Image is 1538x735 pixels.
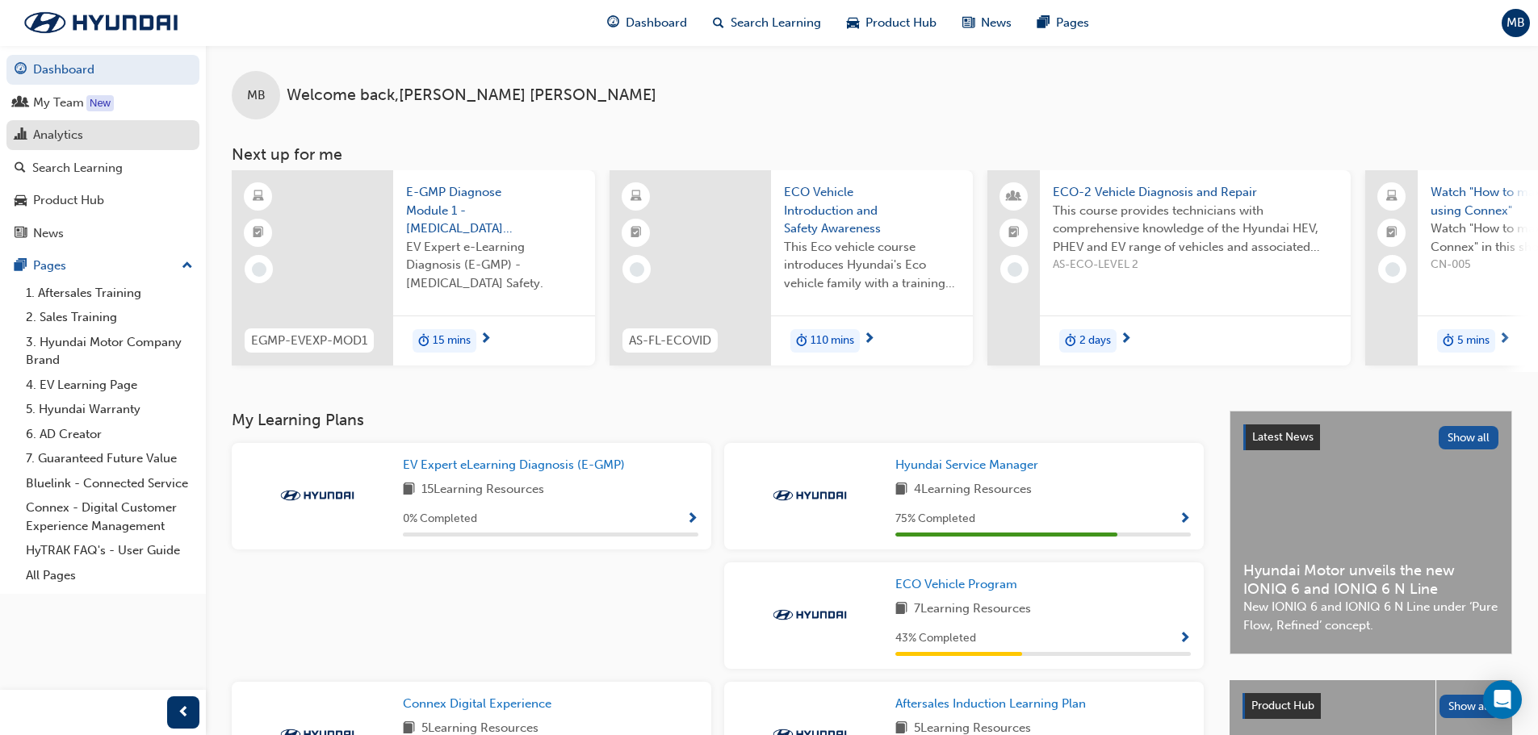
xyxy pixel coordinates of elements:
[178,703,190,723] span: prev-icon
[765,487,854,503] img: Trak
[863,332,875,347] span: next-icon
[19,471,199,496] a: Bluelink - Connected Service
[32,159,123,177] div: Search Learning
[796,331,807,352] span: duration-icon
[1243,562,1498,598] span: Hyundai Motor unveils the new IONIQ 6 and IONIQ 6 N Line
[629,332,711,350] span: AS-FL-ECOVID
[6,251,199,281] button: Pages
[987,170,1351,365] a: ECO-2 Vehicle Diagnosis and RepairThis course provides technicians with comprehensive knowledge o...
[6,88,199,118] a: My Team
[33,191,104,210] div: Product Hub
[895,629,976,648] span: 43 % Completed
[287,86,656,105] span: Welcome back , [PERSON_NAME] [PERSON_NAME]
[1056,14,1089,32] span: Pages
[1502,9,1530,37] button: MB
[232,170,595,365] a: EGMP-EVEXP-MOD1E-GMP Diagnose Module 1 - [MEDICAL_DATA] SafetyEV Expert e-Learning Diagnosis (E-G...
[403,457,625,472] span: EV Expert eLearning Diagnosis (E-GMP)
[6,219,199,248] a: News
[232,411,1204,429] h3: My Learning Plans
[1120,332,1132,347] span: next-icon
[15,227,27,241] span: news-icon
[6,55,199,85] a: Dashboard
[33,126,83,144] div: Analytics
[403,695,558,713] a: Connex Digital Experience
[403,696,551,711] span: Connex Digital Experience
[1386,186,1398,207] span: laptop-icon
[914,599,1031,620] span: 7 Learning Resources
[418,331,430,352] span: duration-icon
[1053,256,1338,274] span: AS-ECO-LEVEL 2
[1008,262,1022,277] span: learningRecordVerb_NONE-icon
[1179,629,1191,649] button: Show Progress
[19,373,199,398] a: 4. EV Learning Page
[1443,331,1454,352] span: duration-icon
[1252,430,1314,444] span: Latest News
[1079,332,1111,350] span: 2 days
[630,262,644,277] span: learningRecordVerb_NONE-icon
[847,13,859,33] span: car-icon
[253,223,264,244] span: booktick-icon
[784,238,960,293] span: This Eco vehicle course introduces Hyundai's Eco vehicle family with a training video presentatio...
[1386,223,1398,244] span: booktick-icon
[1053,183,1338,202] span: ECO-2 Vehicle Diagnosis and Repair
[19,563,199,588] a: All Pages
[607,13,619,33] span: guage-icon
[1065,331,1076,352] span: duration-icon
[1439,426,1499,449] button: Show all
[865,14,937,32] span: Product Hub
[1483,680,1522,719] div: Open Intercom Messenger
[6,153,199,183] a: Search Learning
[182,256,193,277] span: up-icon
[86,95,114,111] div: Tooltip anchor
[834,6,949,40] a: car-iconProduct Hub
[895,510,975,528] span: 75 % Completed
[895,575,1024,594] a: ECO Vehicle Program
[1243,693,1499,719] a: Product HubShow all
[403,510,477,528] span: 0 % Completed
[1243,598,1498,634] span: New IONIQ 6 and IONIQ 6 N Line under ‘Pure Flow, Refined’ concept.
[1457,332,1490,350] span: 5 mins
[33,257,66,275] div: Pages
[15,128,27,143] span: chart-icon
[895,577,1017,591] span: ECO Vehicle Program
[610,170,973,365] a: AS-FL-ECOVIDECO Vehicle Introduction and Safety AwarenessThis Eco vehicle course introduces Hyund...
[631,186,642,207] span: learningResourceType_ELEARNING-icon
[33,224,64,243] div: News
[406,183,582,238] span: E-GMP Diagnose Module 1 - [MEDICAL_DATA] Safety
[1507,14,1525,32] span: MB
[765,607,854,623] img: Trak
[15,259,27,274] span: pages-icon
[1025,6,1102,40] a: pages-iconPages
[626,14,687,32] span: Dashboard
[1243,424,1498,450] a: Latest NewsShow all
[895,456,1045,474] a: Hyundai Service Manager
[1179,512,1191,527] span: Show Progress
[15,63,27,77] span: guage-icon
[811,332,854,350] span: 110 mins
[895,457,1038,472] span: Hyundai Service Manager
[686,512,698,527] span: Show Progress
[6,52,199,251] button: DashboardMy TeamAnalyticsSearch LearningProduct HubNews
[713,13,724,33] span: search-icon
[33,94,84,112] div: My Team
[15,194,27,208] span: car-icon
[1230,411,1512,654] a: Latest NewsShow allHyundai Motor unveils the new IONIQ 6 and IONIQ 6 N LineNew IONIQ 6 and IONIQ ...
[981,14,1012,32] span: News
[19,330,199,373] a: 3. Hyundai Motor Company Brand
[731,14,821,32] span: Search Learning
[1498,332,1511,347] span: next-icon
[273,487,362,503] img: Trak
[421,480,544,500] span: 15 Learning Resources
[253,186,264,207] span: learningResourceType_ELEARNING-icon
[962,13,974,33] span: news-icon
[15,96,27,111] span: people-icon
[19,446,199,471] a: 7. Guaranteed Future Value
[251,332,367,350] span: EGMP-EVEXP-MOD1
[19,422,199,447] a: 6. AD Creator
[8,6,194,40] a: Trak
[784,183,960,238] span: ECO Vehicle Introduction and Safety Awareness
[700,6,834,40] a: search-iconSearch Learning
[594,6,700,40] a: guage-iconDashboard
[1179,632,1191,646] span: Show Progress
